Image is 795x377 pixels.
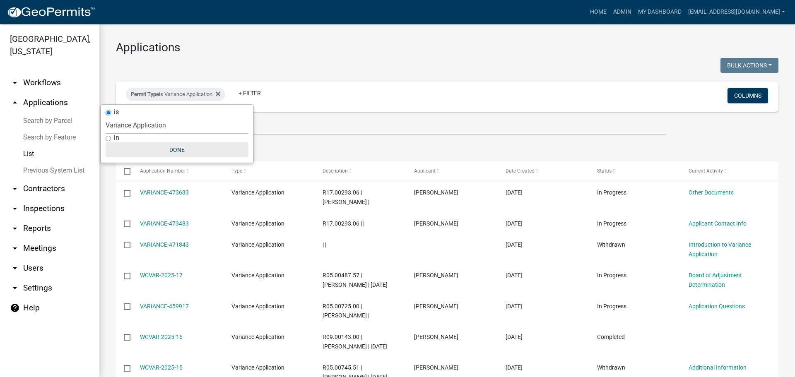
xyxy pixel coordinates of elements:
[10,184,20,194] i: arrow_drop_down
[131,91,159,97] span: Permit Type
[414,168,436,174] span: Applicant
[720,58,778,73] button: Bulk Actions
[140,241,189,248] a: VARIANCE-471843
[231,189,284,196] span: Variance Application
[597,220,626,227] span: In Progress
[231,303,284,310] span: Variance Application
[587,4,610,20] a: Home
[231,272,284,279] span: Variance Application
[689,364,747,371] a: Additional Information
[506,272,523,279] span: 08/12/2025
[597,168,612,174] span: Status
[231,334,284,340] span: Variance Application
[610,4,635,20] a: Admin
[231,220,284,227] span: Variance Application
[10,263,20,273] i: arrow_drop_down
[140,334,183,340] a: WCVAR-2025-16
[323,189,369,205] span: R17.00293.06 |Sanna KRoot |
[689,303,745,310] a: Application Questions
[689,241,751,257] a: Introduction to Variance Application
[140,303,189,310] a: VARIANCE-459917
[10,204,20,214] i: arrow_drop_down
[414,220,458,227] span: Jeff Root
[689,220,747,227] a: Applicant Contact Info
[506,189,523,196] span: 09/04/2025
[323,303,369,319] span: R05.00725.00 |Tim Duellman |
[315,161,406,181] datatable-header-cell: Description
[681,161,772,181] datatable-header-cell: Current Activity
[498,161,589,181] datatable-header-cell: Date Created
[597,241,625,248] span: Withdrawn
[685,4,788,20] a: [EMAIL_ADDRESS][DOMAIN_NAME]
[597,303,626,310] span: In Progress
[106,142,248,157] button: Done
[10,223,20,233] i: arrow_drop_down
[114,134,119,141] label: in
[506,334,523,340] span: 06/16/2025
[406,161,498,181] datatable-header-cell: Applicant
[231,168,242,174] span: Type
[597,334,625,340] span: Completed
[589,161,681,181] datatable-header-cell: Status
[635,4,685,20] a: My Dashboard
[597,189,626,196] span: In Progress
[116,118,666,135] input: Search for applications
[414,189,458,196] span: Sanna Root
[10,78,20,88] i: arrow_drop_down
[414,364,458,371] span: Grant McNeilus
[116,161,132,181] datatable-header-cell: Select
[597,272,626,279] span: In Progress
[414,303,458,310] span: Robert Fleming
[140,364,183,371] a: WCVAR-2025-15
[231,364,284,371] span: Variance Application
[689,189,734,196] a: Other Documents
[10,283,20,293] i: arrow_drop_down
[506,364,523,371] span: 06/13/2025
[414,272,458,279] span: Matthew Ketchum
[689,272,742,288] a: Board of Adjustment Determination
[323,241,326,248] span: | |
[506,168,535,174] span: Date Created
[231,241,284,248] span: Variance Application
[506,220,523,227] span: 09/04/2025
[116,41,778,55] h3: Applications
[10,243,20,253] i: arrow_drop_down
[597,364,625,371] span: Withdrawn
[10,98,20,108] i: arrow_drop_up
[114,109,119,115] label: is
[689,168,723,174] span: Current Activity
[323,334,388,350] span: R09.00143.00 |Jason Merchlewitz | 06/16/2025
[140,272,183,279] a: WCVAR-2025-17
[126,88,225,101] div: is Variance Application
[223,161,315,181] datatable-header-cell: Type
[414,334,458,340] span: Jason Merchlewitz
[140,220,189,227] a: VARIANCE-473483
[323,272,388,288] span: R05.00487.57 |Matthew SKetchum | 08/15/2025
[140,189,189,196] a: VARIANCE-473633
[323,168,348,174] span: Description
[506,241,523,248] span: 09/01/2025
[506,303,523,310] span: 08/06/2025
[140,168,185,174] span: Application Number
[232,86,267,101] a: + Filter
[323,220,364,227] span: R17.00293.06 | |
[10,303,20,313] i: help
[728,88,768,103] button: Columns
[132,161,223,181] datatable-header-cell: Application Number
